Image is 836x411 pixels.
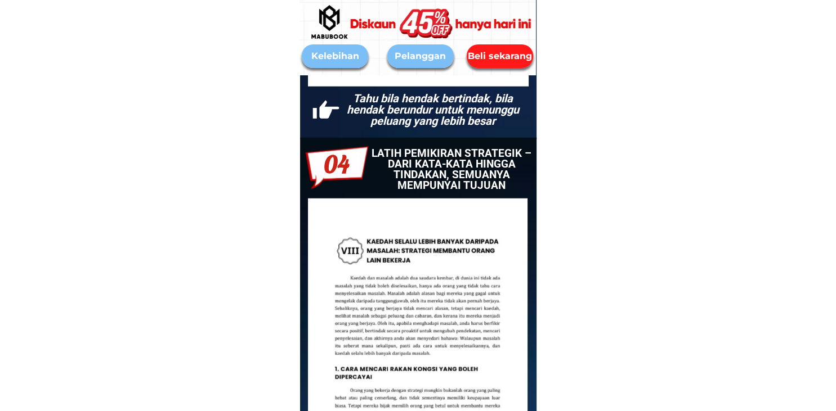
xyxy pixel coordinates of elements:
div: Beli sekarang [465,49,535,64]
div: Kelebihan [302,49,368,63]
div: Pelanggan [387,49,454,63]
h1: LATIH PEMIKIRAN STRATEGIK – DARI KATA-KATA HINGGA TINDAKAN, SEMUANYA MEMPUNYAI TUJUAN [366,148,537,191]
h1: 04 [323,154,351,178]
h1: Tahu bila hendak bertindak, bila hendak berundur untuk menunggu peluang yang lebih besar [343,93,524,127]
